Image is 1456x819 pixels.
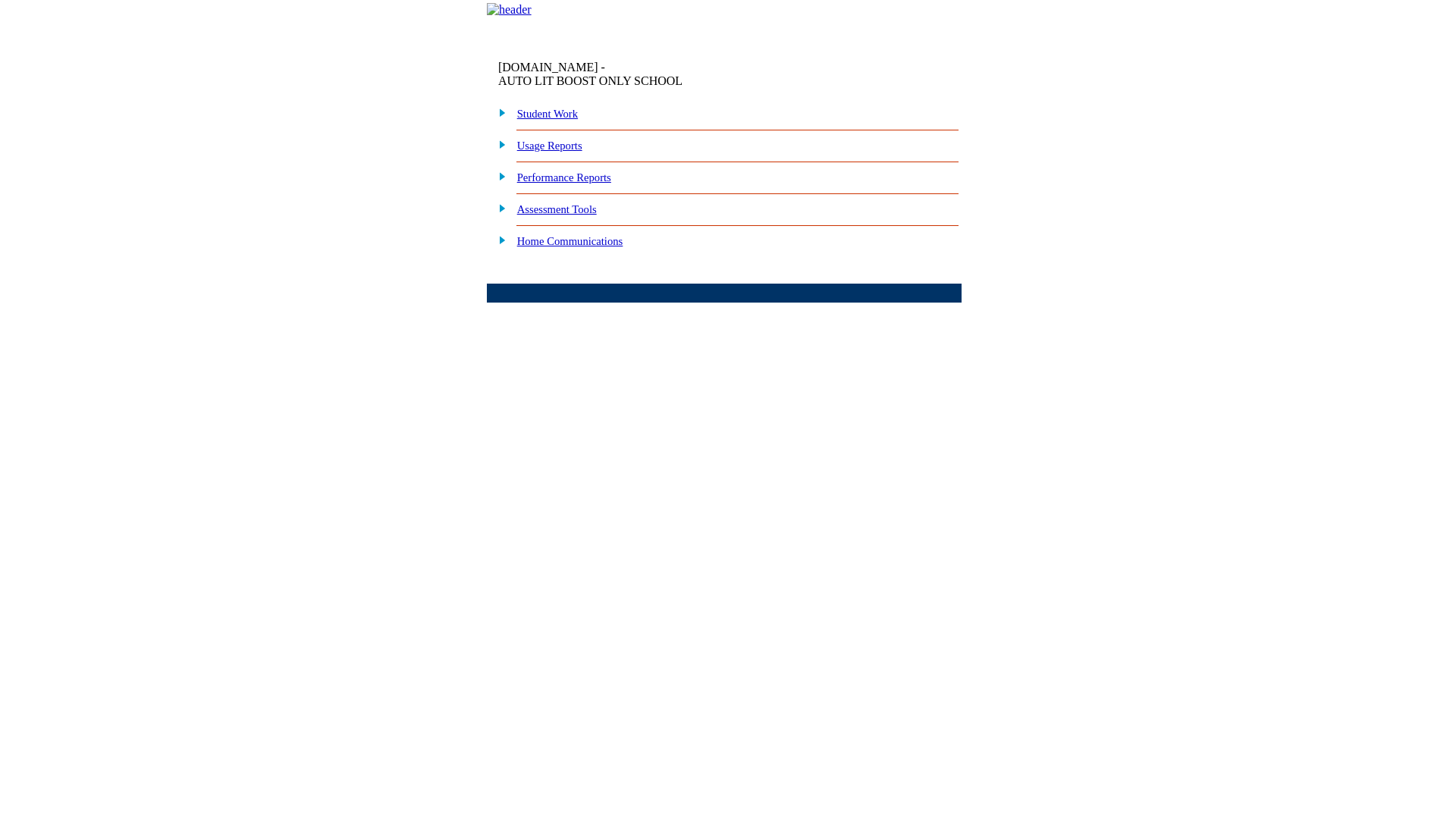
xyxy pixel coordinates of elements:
[491,201,507,215] img: plus.gif
[491,169,507,183] img: plus.gif
[498,74,682,87] nobr: AUTO LIT BOOST ONLY SCHOOL
[491,105,507,119] img: plus.gif
[487,3,532,17] img: header
[517,140,582,152] a: Usage Reports
[517,203,597,215] a: Assessment Tools
[517,235,623,247] a: Home Communications
[491,233,507,246] img: plus.gif
[517,171,611,184] a: Performance Reports
[517,108,578,120] a: Student Work
[498,61,777,88] td: [DOMAIN_NAME] -
[491,137,507,151] img: plus.gif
